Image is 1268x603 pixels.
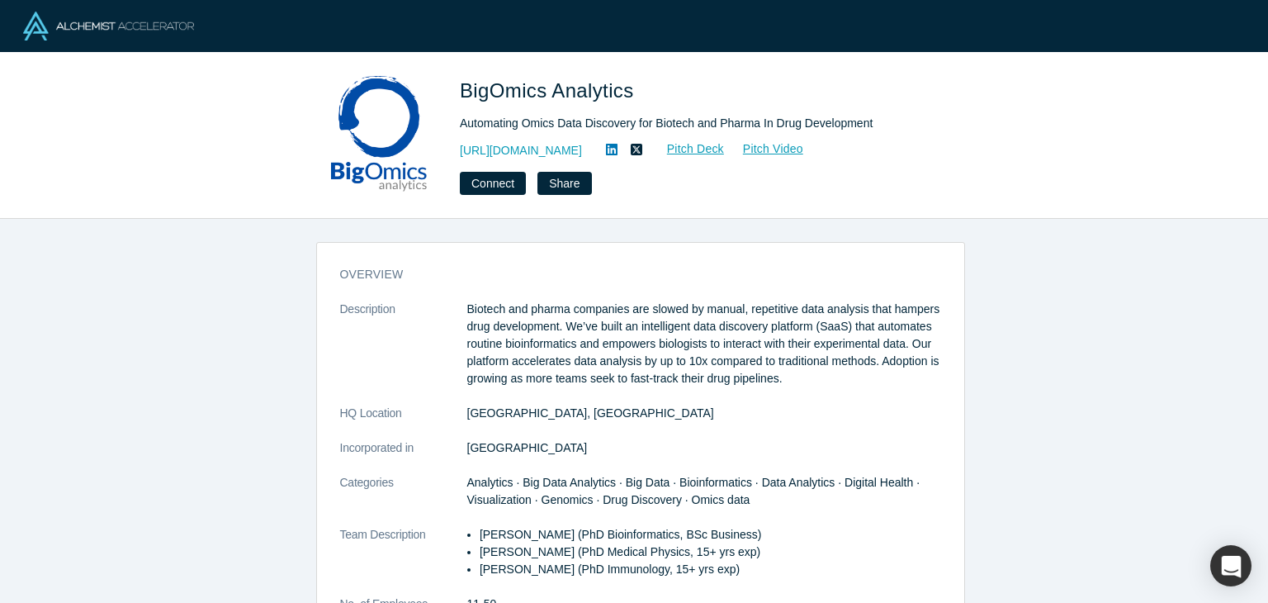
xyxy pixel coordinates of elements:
[480,526,941,544] p: [PERSON_NAME] (PhD Bioinformatics, BSc Business)
[725,140,804,159] a: Pitch Video
[340,266,918,283] h3: overview
[340,301,467,405] dt: Description
[340,439,467,474] dt: Incorporated in
[460,172,526,195] button: Connect
[480,544,941,561] p: [PERSON_NAME] (PhD Medical Physics, 15+ yrs exp)
[321,76,437,192] img: BigOmics Analytics's Logo
[649,140,725,159] a: Pitch Deck
[467,476,920,506] span: Analytics · Big Data Analytics · Big Data · Bioinformatics · Data Analytics · Digital Health · Vi...
[23,12,194,40] img: Alchemist Logo
[460,142,582,159] a: [URL][DOMAIN_NAME]
[460,79,640,102] span: BigOmics Analytics
[340,526,467,596] dt: Team Description
[467,301,941,387] p: Biotech and pharma companies are slowed by manual, repetitive data analysis that hampers drug dev...
[480,561,941,578] p: [PERSON_NAME] (PhD Immunology, 15+ yrs exp)
[340,405,467,439] dt: HQ Location
[537,172,591,195] button: Share
[460,115,922,132] div: Automating Omics Data Discovery for Biotech and Pharma In Drug Development
[467,405,941,422] dd: [GEOGRAPHIC_DATA], [GEOGRAPHIC_DATA]
[340,474,467,526] dt: Categories
[467,439,941,457] dd: [GEOGRAPHIC_DATA]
